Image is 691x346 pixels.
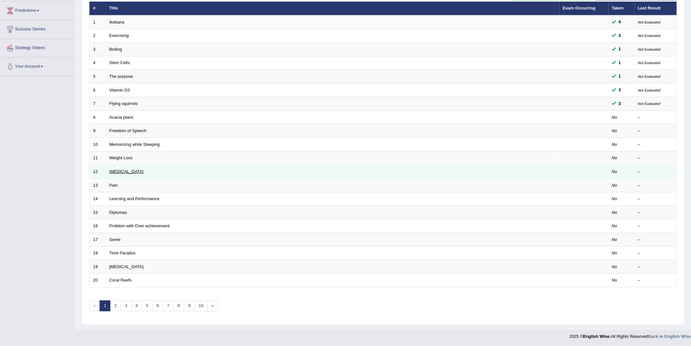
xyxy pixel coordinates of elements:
[638,128,673,134] div: –
[109,264,144,269] a: [MEDICAL_DATA]
[131,301,142,311] a: 4
[121,301,132,311] a: 3
[89,260,106,274] td: 19
[89,192,106,206] td: 14
[0,20,75,37] a: Success Stories
[109,155,133,160] a: Weight Loss
[109,88,130,93] a: Vitamin D3
[89,97,106,111] td: 7
[570,330,691,339] div: 2025 © All Rights Reserved
[89,124,106,138] td: 9
[109,142,160,147] a: Memorizing while Sleeping
[612,251,618,255] em: No
[612,237,618,242] em: No
[89,15,106,29] td: 1
[638,114,673,121] div: –
[89,111,106,124] td: 8
[109,115,134,120] a: Acacia plans
[194,301,207,311] a: 10
[635,2,677,15] th: Last Result
[109,196,160,201] a: Learning and Performance
[100,301,110,311] a: 1
[89,219,106,233] td: 16
[89,56,106,70] td: 4
[89,2,106,15] th: #
[612,142,618,147] em: No
[109,60,130,65] a: Stem Cells
[612,128,618,133] em: No
[173,301,184,311] a: 8
[638,196,673,202] div: –
[89,29,106,43] td: 2
[109,183,118,188] a: Pain
[106,2,559,15] th: Title
[612,210,618,215] em: No
[109,33,129,38] a: Exercising
[89,247,106,260] td: 18
[612,278,618,283] em: No
[638,142,673,148] div: –
[616,73,624,80] span: You can still take this question
[612,196,618,201] em: No
[638,20,661,24] small: Not Evaluated
[638,61,661,65] small: Not Evaluated
[109,101,138,106] a: Flying squirrels
[638,277,673,284] div: –
[89,165,106,179] td: 12
[638,264,673,270] div: –
[109,237,121,242] a: Genie
[89,138,106,151] td: 10
[616,100,624,107] span: You can still take this question
[638,223,673,229] div: –
[638,237,673,243] div: –
[612,223,618,228] em: No
[89,43,106,56] td: 3
[89,83,106,97] td: 6
[612,115,618,120] em: No
[616,46,624,53] span: You can still take this question
[109,223,170,228] a: Problem with Over-achievement
[612,155,618,160] em: No
[638,250,673,256] div: –
[109,74,133,79] a: The purpose
[612,183,618,188] em: No
[152,301,163,311] a: 6
[184,301,195,311] a: 9
[638,88,661,92] small: Not Evaluated
[109,278,132,283] a: Coral Reefs
[638,75,661,78] small: Not Evaluated
[89,206,106,219] td: 15
[616,60,624,66] span: You can still take this question
[616,87,624,94] span: You can still take this question
[608,2,635,15] th: Taken
[109,47,122,52] a: Boiling
[638,182,673,189] div: –
[612,264,618,269] em: No
[142,301,153,311] a: 5
[638,155,673,161] div: –
[583,334,611,339] strong: English Wise.
[648,334,691,339] a: Back to English Wise
[109,210,127,215] a: Diplomas
[89,274,106,287] td: 20
[638,169,673,175] div: –
[0,2,75,18] a: Predictions
[109,251,136,255] a: Time Paradox
[638,102,661,106] small: Not Evaluated
[638,210,673,216] div: –
[207,301,218,311] a: »
[89,151,106,165] td: 11
[612,169,618,174] em: No
[89,301,100,311] span: «
[89,233,106,247] td: 17
[616,32,624,39] span: You can still take this question
[110,301,121,311] a: 2
[109,169,144,174] a: [MEDICAL_DATA]
[109,128,147,133] a: Freedom of Speech
[163,301,174,311] a: 7
[109,20,124,25] a: Ikebana
[89,179,106,192] td: 13
[563,6,596,10] a: Exam Occurring
[89,70,106,84] td: 5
